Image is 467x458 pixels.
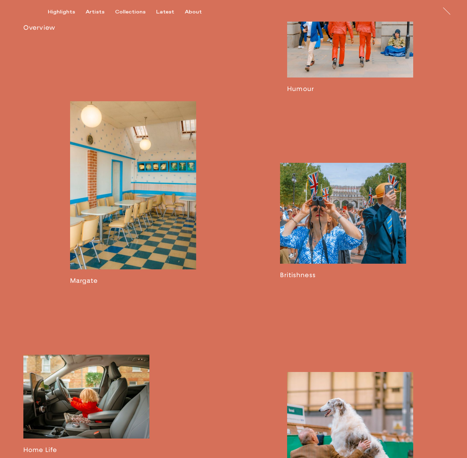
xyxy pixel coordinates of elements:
[185,9,202,15] div: About
[156,9,185,15] button: Latest
[48,9,75,15] div: Highlights
[115,9,156,15] button: Collections
[185,9,212,15] button: About
[156,9,174,15] div: Latest
[48,9,86,15] button: Highlights
[115,9,146,15] div: Collections
[86,9,104,15] div: Artists
[86,9,115,15] button: Artists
